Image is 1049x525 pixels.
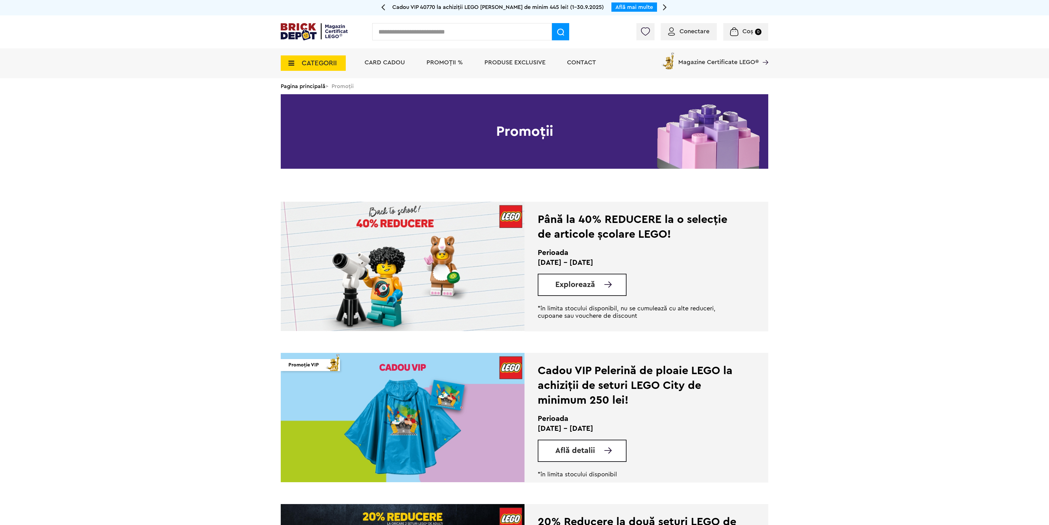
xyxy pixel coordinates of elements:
[538,414,738,424] h2: Perioada
[538,305,738,320] p: *în limita stocului disponibil, nu se cumulează cu alte reduceri, cupoane sau vouchere de discount
[281,83,325,89] a: Pagina principală
[680,28,709,34] span: Conectare
[365,59,405,66] a: Card Cadou
[538,363,738,408] div: Cadou VIP Pelerină de ploaie LEGO la achiziții de seturi LEGO City de minimum 250 lei!
[567,59,596,66] a: Contact
[392,4,604,10] span: Cadou VIP 40770 la achiziții LEGO [PERSON_NAME] de minim 445 lei! (1-30.9.2025)
[759,51,768,57] a: Magazine Certificate LEGO®
[302,60,337,67] span: CATEGORII
[755,29,761,35] small: 0
[538,248,738,258] h2: Perioada
[538,424,738,434] p: [DATE] - [DATE]
[678,51,759,65] span: Magazine Certificate LEGO®
[281,94,768,169] h1: Promoții
[742,28,753,34] span: Coș
[427,59,463,66] a: PROMOȚII %
[288,359,319,371] span: Promoție VIP
[281,78,768,94] div: > Promoții
[323,352,343,371] img: vip_page_imag.png
[484,59,545,66] a: Produse exclusive
[538,258,738,268] p: [DATE] - [DATE]
[555,447,626,454] a: Află detalii
[555,281,595,289] span: Explorează
[668,28,709,34] a: Conectare
[615,4,653,10] a: Află mai multe
[555,447,595,454] span: Află detalii
[538,471,738,478] p: *în limita stocului disponibil
[538,212,738,242] div: Până la 40% REDUCERE la o selecție de articole școlare LEGO!
[555,281,626,289] a: Explorează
